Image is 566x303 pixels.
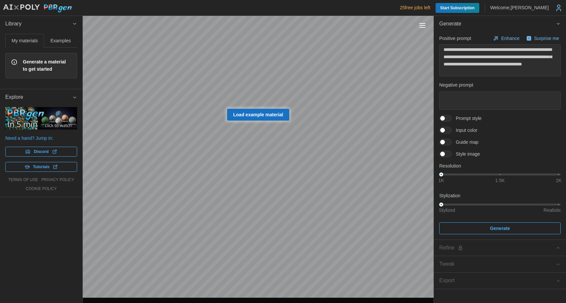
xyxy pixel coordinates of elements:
[439,16,556,32] span: Generate
[5,89,72,105] span: Explore
[51,38,71,43] span: Examples
[33,162,50,171] span: Tutorials
[3,4,72,13] img: AIxPoly PBRgen
[439,273,556,289] span: Export
[8,177,38,183] a: terms of use
[525,34,561,43] button: Surprise me
[439,192,561,199] p: Stylization
[490,4,549,11] p: Welcome, [PERSON_NAME]
[439,163,561,169] p: Resolution
[5,147,77,157] a: Discord
[439,256,556,272] span: Tweak
[434,256,566,272] button: Tweak
[25,186,57,192] a: cookie policy
[490,223,510,234] span: Generate
[440,3,475,13] span: Start Subscription
[534,35,560,42] p: Surprise me
[23,58,71,73] span: Generate a material to get started
[400,4,430,11] p: 25 free jobs left
[452,115,482,122] span: Prompt style
[452,151,480,157] span: Style image
[418,21,427,30] button: Toggle viewport controls
[492,34,521,43] button: Enhance
[34,147,49,156] span: Discord
[5,107,77,130] img: PBRgen explained in 5 minutes
[5,162,77,172] a: Tutorials
[434,16,566,32] button: Generate
[434,32,566,240] div: Generate
[5,135,77,141] p: Need a hand? Jump in:
[439,35,471,42] p: Positive prompt
[12,37,38,44] p: My materials
[434,273,566,289] button: Export
[501,35,521,42] p: Enhance
[452,139,478,145] span: Guide map
[41,177,74,183] a: privacy policy
[436,3,479,13] a: Start Subscription
[227,109,290,121] a: Load example material
[434,240,566,256] button: Refine
[439,244,556,252] div: Refine
[5,16,72,32] span: Library
[233,109,283,120] span: Load example material
[439,82,561,88] p: Negative prompt
[439,222,561,234] button: Generate
[452,127,477,133] span: Input color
